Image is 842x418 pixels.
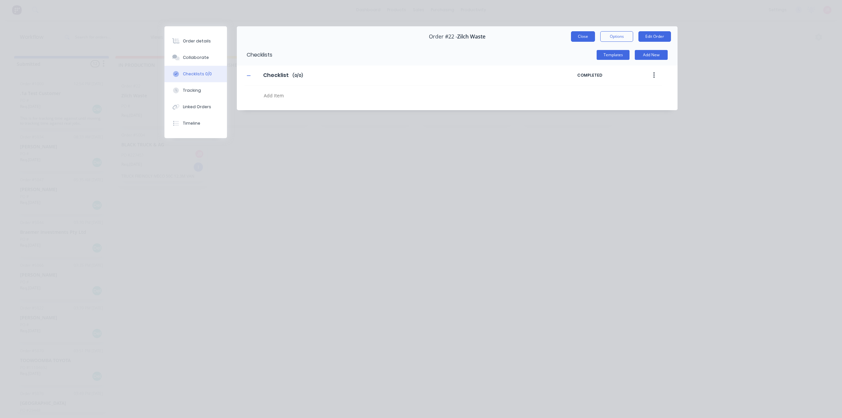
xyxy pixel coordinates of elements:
[164,82,227,99] button: Tracking
[183,38,211,44] div: Order details
[164,66,227,82] button: Checklists 0/0
[183,71,212,77] div: Checklists 0/0
[183,55,209,61] div: Collaborate
[429,34,457,40] span: Order #22 -
[164,99,227,115] button: Linked Orders
[571,31,595,42] button: Close
[183,87,201,93] div: Tracking
[164,115,227,132] button: Timeline
[635,50,668,60] button: Add New
[259,70,292,80] input: Enter Checklist name
[164,49,227,66] button: Collaborate
[577,72,633,78] span: COMPLETED
[183,104,211,110] div: Linked Orders
[638,31,671,42] button: Edit Order
[164,33,227,49] button: Order details
[457,34,485,40] span: Zilch Waste
[600,31,633,42] button: Options
[237,44,272,65] div: Checklists
[183,120,200,126] div: Timeline
[292,73,303,79] span: ( 0 / 0 )
[597,50,630,60] button: Templates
